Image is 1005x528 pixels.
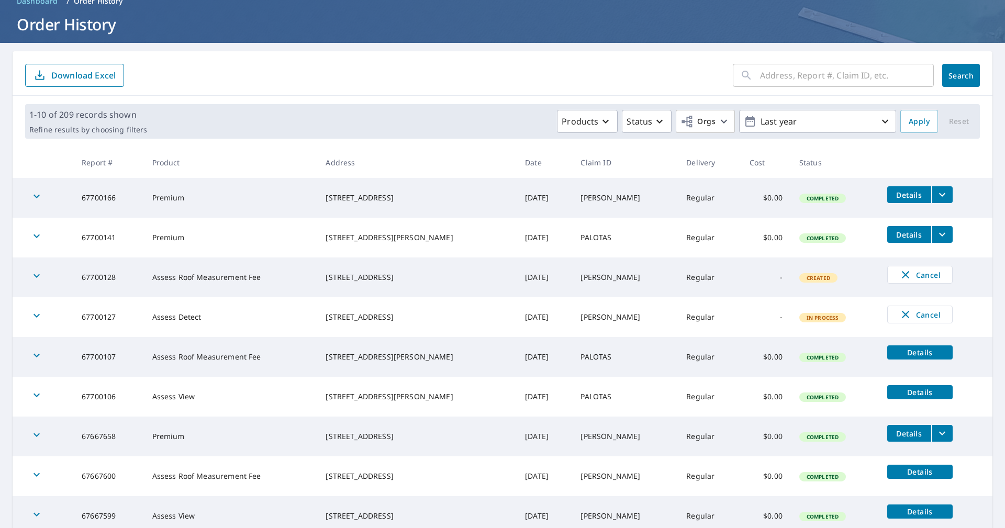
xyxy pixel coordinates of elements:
[144,417,318,456] td: Premium
[144,257,318,297] td: Assess Roof Measurement Fee
[951,71,971,81] span: Search
[800,274,836,282] span: Created
[887,266,953,284] button: Cancel
[627,115,652,128] p: Status
[326,312,508,322] div: [STREET_ADDRESS]
[572,218,678,257] td: PALOTAS
[678,297,741,337] td: Regular
[73,147,143,178] th: Report #
[29,108,147,121] p: 1-10 of 209 records shown
[739,110,896,133] button: Last year
[887,465,953,479] button: detailsBtn-67667600
[572,297,678,337] td: [PERSON_NAME]
[51,70,116,81] p: Download Excel
[894,429,925,439] span: Details
[942,64,980,87] button: Search
[73,218,143,257] td: 67700141
[517,147,572,178] th: Date
[760,61,934,90] input: Address, Report #, Claim ID, etc.
[517,257,572,297] td: [DATE]
[572,337,678,377] td: PALOTAS
[678,417,741,456] td: Regular
[678,257,741,297] td: Regular
[741,377,791,417] td: $0.00
[29,125,147,134] p: Refine results by choosing filters
[741,147,791,178] th: Cost
[144,456,318,496] td: Assess Roof Measurement Fee
[909,115,930,128] span: Apply
[73,417,143,456] td: 67667658
[678,456,741,496] td: Regular
[800,473,845,480] span: Completed
[144,337,318,377] td: Assess Roof Measurement Fee
[791,147,879,178] th: Status
[800,195,845,202] span: Completed
[741,417,791,456] td: $0.00
[680,115,716,128] span: Orgs
[741,257,791,297] td: -
[741,218,791,257] td: $0.00
[931,226,953,243] button: filesDropdownBtn-67700141
[73,297,143,337] td: 67700127
[73,377,143,417] td: 67700106
[326,232,508,243] div: [STREET_ADDRESS][PERSON_NAME]
[678,178,741,218] td: Regular
[517,417,572,456] td: [DATE]
[894,230,925,240] span: Details
[326,352,508,362] div: [STREET_ADDRESS][PERSON_NAME]
[572,147,678,178] th: Claim ID
[894,467,946,477] span: Details
[898,308,942,321] span: Cancel
[800,394,845,401] span: Completed
[326,511,508,521] div: [STREET_ADDRESS]
[887,345,953,360] button: detailsBtn-67700107
[800,314,845,321] span: In Process
[517,456,572,496] td: [DATE]
[756,113,879,131] p: Last year
[326,431,508,442] div: [STREET_ADDRESS]
[931,186,953,203] button: filesDropdownBtn-67700166
[73,337,143,377] td: 67700107
[13,14,992,35] h1: Order History
[144,218,318,257] td: Premium
[800,433,845,441] span: Completed
[887,186,931,203] button: detailsBtn-67700166
[517,178,572,218] td: [DATE]
[73,178,143,218] td: 67700166
[894,347,946,357] span: Details
[887,306,953,323] button: Cancel
[741,178,791,218] td: $0.00
[887,425,931,442] button: detailsBtn-67667658
[894,190,925,200] span: Details
[800,513,845,520] span: Completed
[678,377,741,417] td: Regular
[676,110,735,133] button: Orgs
[622,110,672,133] button: Status
[517,297,572,337] td: [DATE]
[887,504,953,519] button: detailsBtn-67667599
[517,218,572,257] td: [DATE]
[741,297,791,337] td: -
[317,147,517,178] th: Address
[517,377,572,417] td: [DATE]
[144,147,318,178] th: Product
[887,385,953,399] button: detailsBtn-67700106
[572,257,678,297] td: [PERSON_NAME]
[557,110,618,133] button: Products
[326,471,508,481] div: [STREET_ADDRESS]
[25,64,124,87] button: Download Excel
[144,178,318,218] td: Premium
[900,110,938,133] button: Apply
[572,377,678,417] td: PALOTAS
[572,456,678,496] td: [PERSON_NAME]
[678,337,741,377] td: Regular
[894,507,946,516] span: Details
[73,456,143,496] td: 67667600
[73,257,143,297] td: 67700128
[741,337,791,377] td: $0.00
[572,178,678,218] td: [PERSON_NAME]
[678,218,741,257] td: Regular
[678,147,741,178] th: Delivery
[741,456,791,496] td: $0.00
[562,115,598,128] p: Products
